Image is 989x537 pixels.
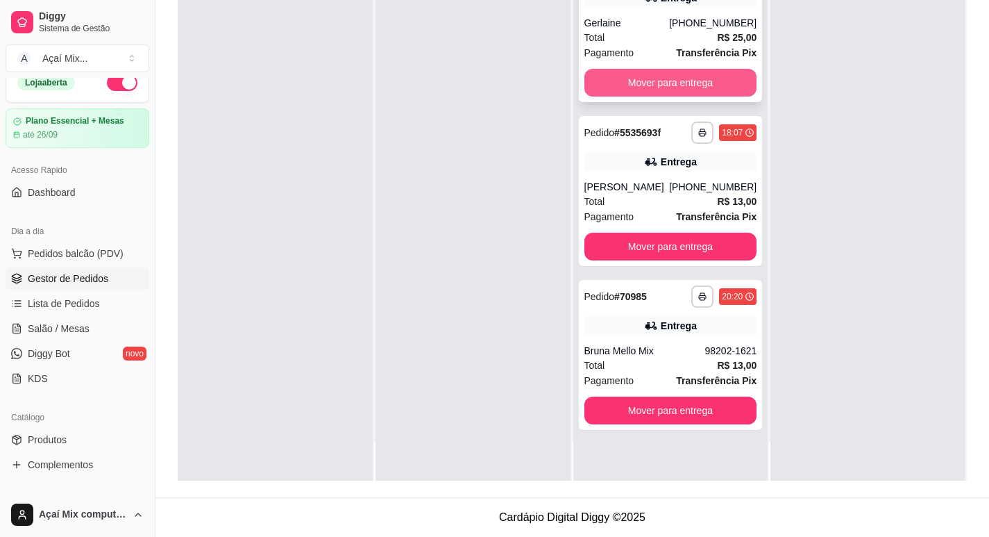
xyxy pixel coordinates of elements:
button: Mover para entrega [584,69,757,97]
span: Pagamento [584,373,634,388]
div: [PHONE_NUMBER] [669,16,756,30]
strong: R$ 25,00 [717,32,756,43]
strong: R$ 13,00 [717,360,756,371]
a: DiggySistema de Gestão [6,6,149,39]
div: 98202-1621 [705,344,757,358]
article: Plano Essencial + Mesas [26,116,124,126]
button: Mover para entrega [584,233,757,261]
a: Diggy Botnovo [6,342,149,365]
span: Total [584,30,605,45]
div: Acesso Rápido [6,159,149,181]
div: Entrega [661,155,697,169]
span: Pedidos balcão (PDV) [28,247,124,261]
span: Diggy [39,10,144,23]
div: Catálogo [6,406,149,429]
span: Pedido [584,127,615,138]
span: Pagamento [584,45,634,60]
strong: # 70985 [614,291,647,302]
a: Salão / Mesas [6,317,149,340]
div: [PERSON_NAME] [584,180,670,194]
span: Lista de Pedidos [28,297,100,311]
a: KDS [6,367,149,390]
div: [PHONE_NUMBER] [669,180,756,194]
strong: Transferência Pix [676,375,756,386]
span: Sistema de Gestão [39,23,144,34]
div: 20:20 [722,291,743,302]
strong: # 5535693f [614,127,661,138]
span: Pagamento [584,209,634,224]
span: Gestor de Pedidos [28,272,108,286]
button: Mover para entrega [584,397,757,424]
span: KDS [28,372,48,386]
a: Produtos [6,429,149,451]
span: Complementos [28,458,93,472]
div: Açaí Mix ... [42,51,87,65]
button: Pedidos balcão (PDV) [6,242,149,265]
button: Açaí Mix computador [6,498,149,531]
strong: Transferência Pix [676,47,756,58]
strong: R$ 13,00 [717,196,756,207]
span: Dashboard [28,185,76,199]
a: Plano Essencial + Mesasaté 26/09 [6,108,149,148]
button: Alterar Status [107,74,137,91]
span: Salão / Mesas [28,322,90,336]
div: Bruna Mello Mix [584,344,705,358]
span: Pedido [584,291,615,302]
footer: Cardápio Digital Diggy © 2025 [155,497,989,537]
a: Dashboard [6,181,149,204]
a: Complementos [6,454,149,476]
div: Loja aberta [17,75,75,90]
a: Lista de Pedidos [6,292,149,315]
div: Gerlaine [584,16,670,30]
div: Dia a dia [6,220,149,242]
button: Select a team [6,44,149,72]
div: 18:07 [722,127,743,138]
article: até 26/09 [23,129,58,140]
span: Total [584,358,605,373]
div: Entrega [661,319,697,333]
span: Produtos [28,433,67,447]
span: Total [584,194,605,209]
strong: Transferência Pix [676,211,756,222]
span: A [17,51,31,65]
span: Açaí Mix computador [39,509,127,521]
span: Diggy Bot [28,347,70,361]
a: Gestor de Pedidos [6,267,149,290]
